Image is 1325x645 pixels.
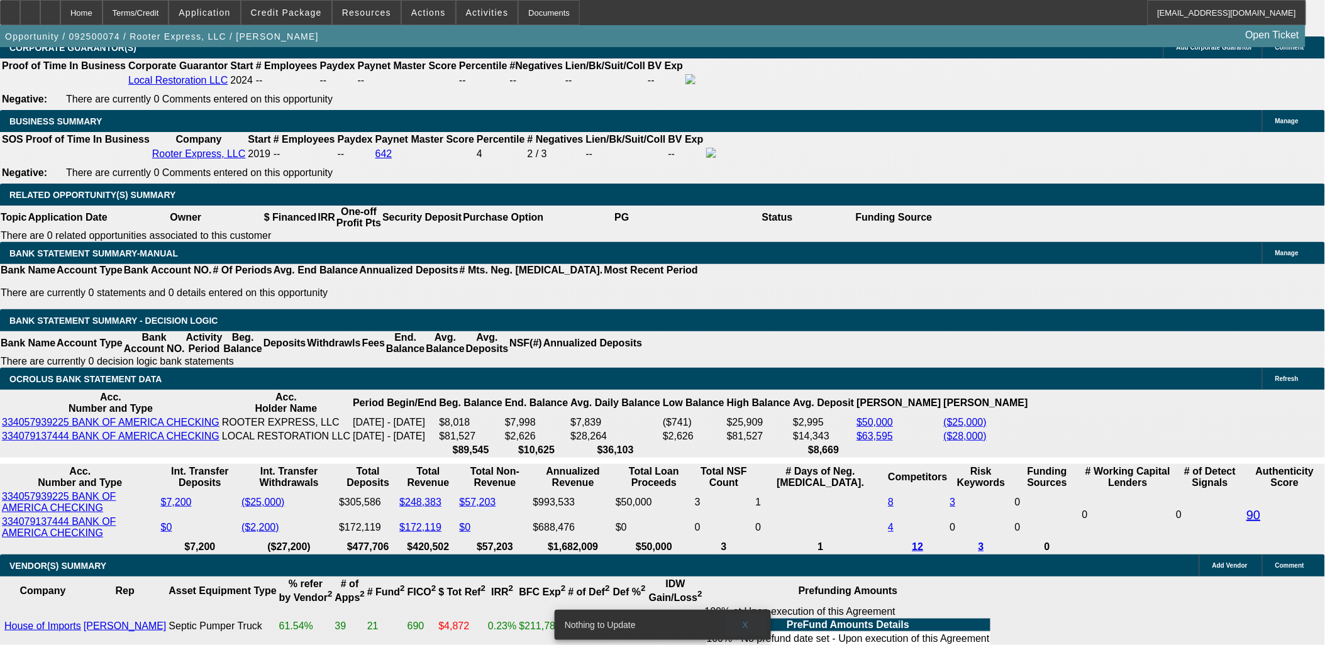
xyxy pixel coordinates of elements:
[160,465,240,489] th: Int. Transfer Deposits
[528,148,584,160] div: 2 / 3
[1275,44,1304,51] span: Comment
[274,148,280,159] span: --
[888,497,894,507] a: 8
[726,430,791,443] td: $81,527
[586,134,666,145] b: Lien/Bk/Suit/Coll
[1275,375,1299,382] span: Refresh
[123,331,186,355] th: Bank Account NO.
[857,417,893,427] a: $50,000
[944,417,987,427] a: ($25,000)
[9,374,162,384] span: OCROLUS BANK STATEMENT DATA
[221,416,351,429] td: ROOTER EXPRESS, LLC
[9,116,102,126] span: BUSINESS SUMMARY
[241,541,337,553] th: ($27,200)
[9,190,175,200] span: RELATED OPPORTUNITY(S) SUMMARY
[1082,509,1088,520] span: 0
[465,331,509,355] th: Avg. Deposits
[943,391,1029,415] th: [PERSON_NAME]
[230,74,253,87] td: 2024
[528,134,584,145] b: # Negatives
[425,331,465,355] th: Avg. Balance
[2,167,47,178] b: Negative:
[1,133,24,146] th: SOS
[615,490,693,514] td: $50,000
[726,391,791,415] th: High Balance
[66,167,333,178] span: There are currently 0 Comments entered on this opportunity
[510,60,563,71] b: #Negatives
[613,587,646,597] b: Def %
[706,632,990,645] td: 100% - No prefund date set - Upon execution of this Agreement
[533,541,614,553] th: $1,682,009
[697,590,702,599] sup: 2
[555,610,726,640] div: Nothing to Update
[685,74,696,84] img: facebook-icon.png
[1014,515,1080,539] td: 0
[1212,562,1248,569] span: Add Vendor
[358,264,458,277] th: Annualized Deposits
[648,60,683,71] b: BV Exp
[342,8,391,18] span: Resources
[223,331,262,355] th: Beg. Balance
[460,497,496,507] a: $57,203
[570,444,661,456] th: $36,103
[504,430,568,443] td: $2,626
[407,587,436,597] b: FICO
[4,620,81,631] a: House of Imports
[338,490,397,514] td: $305,586
[438,444,502,456] th: $89,545
[856,391,941,415] th: [PERSON_NAME]
[263,331,307,355] th: Deposits
[352,430,437,443] td: [DATE] - [DATE]
[385,331,425,355] th: End. Balance
[399,497,441,507] a: $248,383
[1,465,159,489] th: Acc. Number and Type
[568,587,610,597] b: # of Def
[792,391,855,415] th: Avg. Deposit
[1275,118,1299,124] span: Manage
[367,587,405,597] b: # Fund
[108,206,263,229] th: Owner
[186,331,223,355] th: Activity Period
[431,584,436,593] sup: 2
[481,584,485,593] sup: 2
[857,431,893,441] a: $63,595
[9,248,178,258] span: BANK STATEMENT SUMMARY-MANUAL
[1,287,698,299] p: There are currently 0 statements and 0 details entered on this opportunity
[337,147,374,161] td: --
[1246,465,1324,489] th: Authenticity Score
[544,206,699,229] th: PG
[1275,562,1304,569] span: Comment
[742,620,749,630] span: X
[179,8,230,18] span: Application
[1014,490,1080,514] td: 0
[338,465,397,489] th: Total Deposits
[128,60,228,71] b: Corporate Guarantor
[402,1,455,25] button: Actions
[662,416,725,429] td: ($741)
[2,431,219,441] a: 334079137444 BANK OF AMERICA CHECKING
[438,416,502,429] td: $8,018
[399,465,457,489] th: Total Revenue
[19,585,65,596] b: Company
[399,522,441,532] a: $172,119
[615,541,693,553] th: $50,000
[116,585,135,596] b: Rep
[221,391,351,415] th: Acc. Holder Name
[694,541,753,553] th: 3
[273,264,359,277] th: Avg. End Balance
[230,60,253,71] b: Start
[647,74,684,87] td: --
[438,391,502,415] th: Beg. Balance
[358,60,457,71] b: Paynet Master Score
[694,490,753,514] td: 3
[248,134,270,145] b: Start
[459,264,604,277] th: # Mts. Neg. [MEDICAL_DATA].
[2,417,219,427] a: 334057939225 BANK OF AMERICA CHECKING
[213,264,273,277] th: # Of Periods
[792,430,855,443] td: $14,343
[649,578,702,603] b: IDW Gain/Loss
[792,444,855,456] th: $8,669
[460,522,471,532] a: $0
[504,391,568,415] th: End. Balance
[706,148,716,158] img: facebook-icon.png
